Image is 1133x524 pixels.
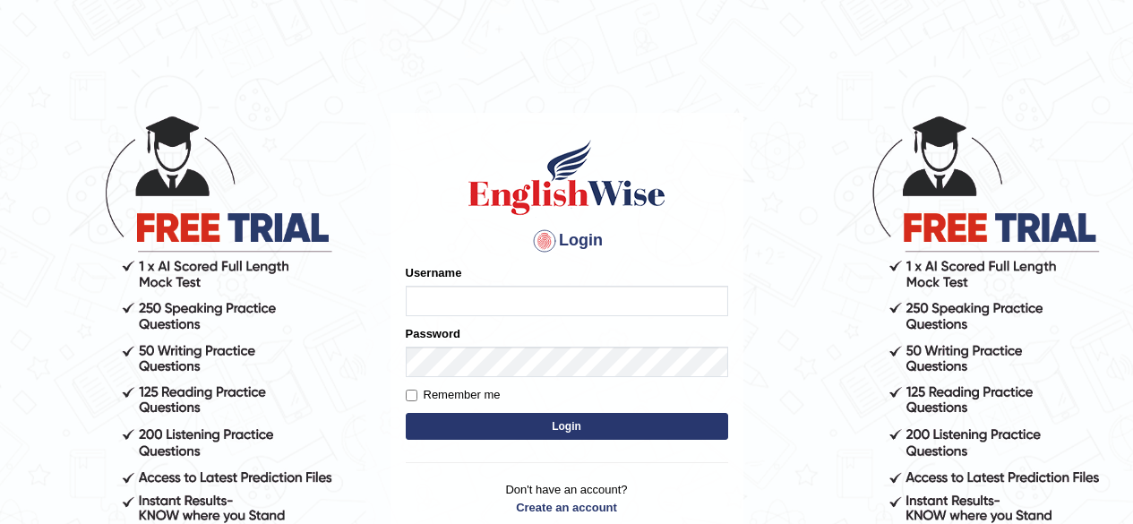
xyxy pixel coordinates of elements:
[465,137,669,218] img: Logo of English Wise sign in for intelligent practice with AI
[406,499,728,516] a: Create an account
[406,386,501,404] label: Remember me
[406,227,728,255] h4: Login
[406,325,460,342] label: Password
[406,413,728,440] button: Login
[406,390,417,401] input: Remember me
[406,264,462,281] label: Username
